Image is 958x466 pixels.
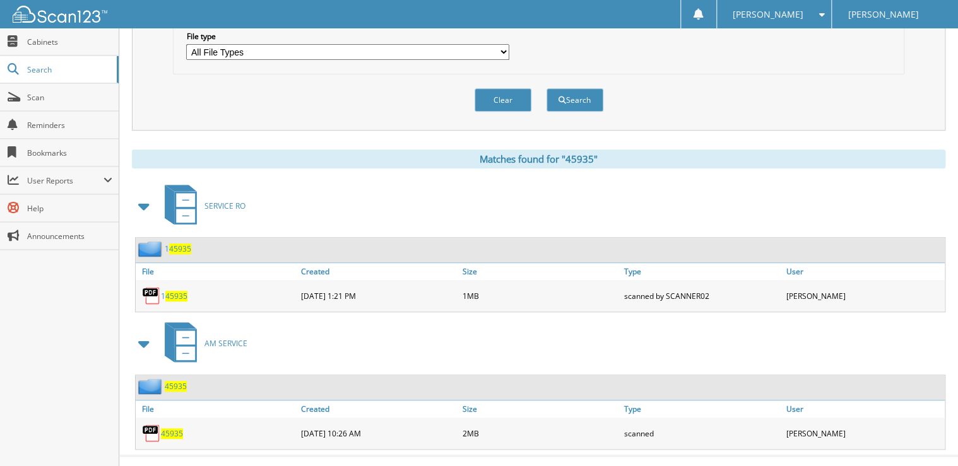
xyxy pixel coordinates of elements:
[142,286,161,305] img: PDF.png
[138,241,165,257] img: folder2.png
[895,405,958,466] iframe: Chat Widget
[161,428,183,439] a: 45935
[783,263,945,280] a: User
[165,291,187,301] span: 45935
[169,243,191,254] span: 45935
[204,338,247,349] span: AM SERVICE
[27,37,112,47] span: Cabinets
[161,291,187,301] a: 145935
[621,421,783,446] div: scanned
[136,400,297,417] a: File
[297,263,459,280] a: Created
[621,400,783,417] a: Type
[297,283,459,308] div: [DATE] 1:21 PM
[132,149,945,168] div: Matches found for "45935"
[186,31,509,42] label: File type
[136,263,297,280] a: File
[142,424,161,443] img: PDF.png
[157,181,245,231] a: SERVICE RO
[27,92,112,103] span: Scan
[459,400,621,417] a: Size
[27,148,112,158] span: Bookmarks
[297,400,459,417] a: Created
[27,120,112,131] span: Reminders
[733,11,803,18] span: [PERSON_NAME]
[621,263,783,280] a: Type
[848,11,918,18] span: [PERSON_NAME]
[165,381,187,392] a: 45935
[27,175,103,186] span: User Reports
[459,421,621,446] div: 2MB
[27,64,110,75] span: Search
[459,263,621,280] a: Size
[27,203,112,214] span: Help
[459,283,621,308] div: 1MB
[157,318,247,368] a: AM SERVICE
[165,243,191,254] a: 145935
[547,88,603,112] button: Search
[621,283,783,308] div: scanned by SCANNER02
[783,421,945,446] div: [PERSON_NAME]
[783,283,945,308] div: [PERSON_NAME]
[27,231,112,242] span: Announcements
[783,400,945,417] a: User
[13,6,107,23] img: scan123-logo-white.svg
[297,421,459,446] div: [DATE] 10:26 AM
[138,378,165,394] img: folder2.png
[475,88,531,112] button: Clear
[204,201,245,211] span: SERVICE RO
